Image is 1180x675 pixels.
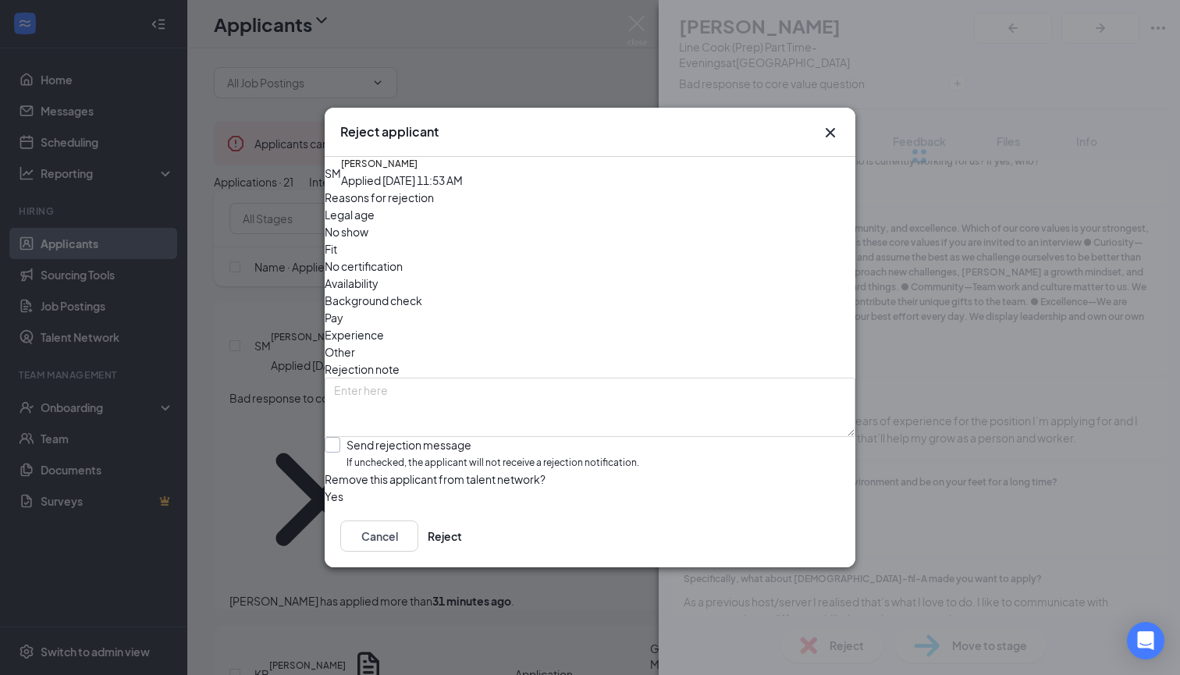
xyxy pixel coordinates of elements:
[325,240,337,258] span: Fit
[325,292,422,309] span: Background check
[325,362,400,376] span: Rejection note
[821,123,840,142] svg: Cross
[325,488,343,505] span: Yes
[341,172,463,189] div: Applied [DATE] 11:53 AM
[325,309,343,326] span: Pay
[325,206,375,223] span: Legal age
[340,520,418,552] button: Cancel
[428,520,462,552] button: Reject
[341,157,418,171] h5: [PERSON_NAME]
[821,123,840,142] button: Close
[325,275,379,292] span: Availability
[325,343,355,361] span: Other
[325,223,368,240] span: No show
[325,326,384,343] span: Experience
[325,472,546,486] span: Remove this applicant from talent network?
[1127,622,1164,659] div: Open Intercom Messenger
[325,258,403,275] span: No certification
[340,123,439,140] h3: Reject applicant
[325,165,341,182] div: SM
[325,190,434,204] span: Reasons for rejection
